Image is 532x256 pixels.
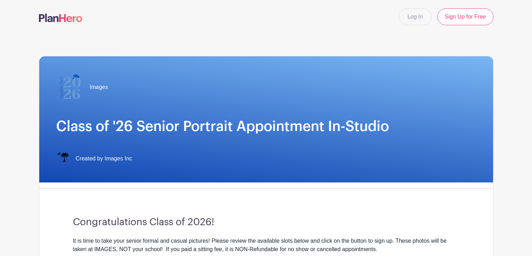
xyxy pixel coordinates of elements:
[56,118,476,135] h1: Class of '26 Senior Portrait Appointment In-Studio
[73,216,459,228] h3: Congratulations Class of 2026!
[399,8,432,25] a: Log In
[73,237,459,254] div: It is time to take your senior formal and casual pictures! Please review the available slots belo...
[76,154,132,163] span: Created by Images Inc
[39,14,82,22] img: logo-507f7623f17ff9eddc593b1ce0a138ce2505c220e1c5a4e2b4648c50719b7d32.svg
[56,152,70,166] img: IMAGES%20logo%20transparenT%20PNG%20s.png
[56,73,84,101] img: 2026%20logo%20(2).png
[437,8,493,25] a: Sign Up for Free
[90,83,108,91] span: Images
